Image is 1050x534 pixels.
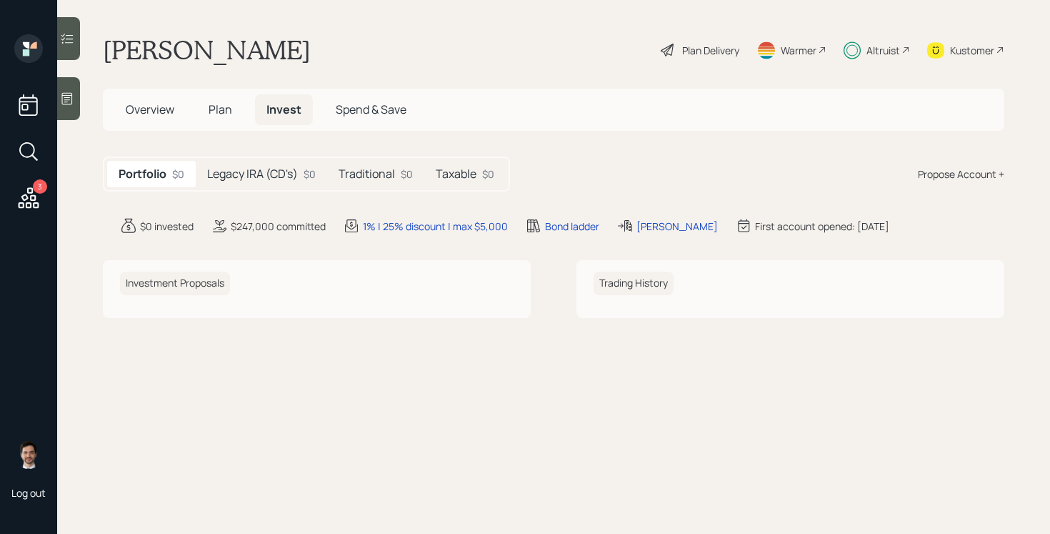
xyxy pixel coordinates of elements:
div: 3 [33,179,47,194]
div: Kustomer [950,43,994,58]
h6: Trading History [594,272,674,295]
div: [PERSON_NAME] [636,219,718,234]
div: Plan Delivery [682,43,739,58]
span: Invest [266,102,301,117]
h5: Legacy IRA (CD's) [207,167,298,181]
div: 1% | 25% discount | max $5,000 [363,219,508,234]
h6: Investment Proposals [120,272,230,295]
div: $0 [482,167,494,182]
div: $247,000 committed [231,219,326,234]
span: Overview [126,102,174,117]
span: Spend & Save [336,102,406,117]
h5: Traditional [339,167,395,181]
div: $0 [304,167,316,182]
div: Warmer [781,43,816,58]
div: $0 [172,167,184,182]
div: Log out [11,486,46,500]
div: Altruist [866,43,900,58]
div: $0 invested [140,219,194,234]
div: Bond ladder [545,219,599,234]
div: First account opened: [DATE] [755,219,889,234]
h5: Taxable [436,167,476,181]
h1: [PERSON_NAME] [103,34,311,66]
div: Propose Account + [918,167,1004,182]
img: jonah-coleman-headshot.png [14,440,43,469]
div: $0 [401,167,413,182]
h5: Portfolio [119,167,166,181]
span: Plan [209,102,232,117]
